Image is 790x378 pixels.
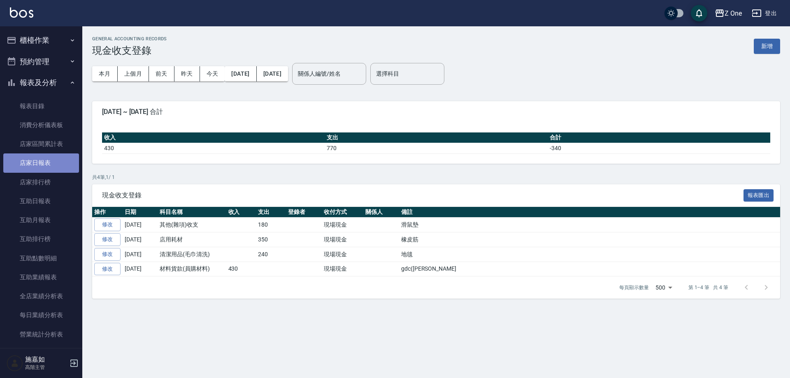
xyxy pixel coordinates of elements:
p: 每頁顯示數量 [619,284,649,291]
div: 500 [652,276,675,299]
th: 支出 [325,132,547,143]
button: 昨天 [174,66,200,81]
button: 前天 [149,66,174,81]
th: 科目名稱 [158,207,226,218]
td: gdc([PERSON_NAME] [399,262,780,276]
p: 共 4 筆, 1 / 1 [92,174,780,181]
th: 關係人 [363,207,399,218]
button: 今天 [200,66,225,81]
td: 店用耗材 [158,232,226,247]
button: 預約管理 [3,51,79,72]
td: -340 [548,143,770,153]
th: 備註 [399,207,780,218]
td: 滑鼠墊 [399,218,780,232]
a: 互助月報表 [3,211,79,230]
th: 收入 [226,207,256,218]
th: 收付方式 [322,207,363,218]
td: 其他(雜項)收支 [158,218,226,232]
a: 營業統計分析表 [3,325,79,344]
button: [DATE] [225,66,256,81]
a: 報表目錄 [3,97,79,116]
th: 收入 [102,132,325,143]
td: 地毯 [399,247,780,262]
th: 操作 [92,207,123,218]
th: 登錄者 [286,207,322,218]
h2: GENERAL ACCOUNTING RECORDS [92,36,167,42]
td: [DATE] [123,262,158,276]
th: 支出 [256,207,286,218]
button: 報表及分析 [3,72,79,93]
a: 修改 [94,248,121,261]
img: Person [7,355,23,371]
p: 第 1–4 筆 共 4 筆 [688,284,728,291]
td: 現場現金 [322,247,363,262]
td: 現場現金 [322,218,363,232]
td: 材料貨款(員購材料) [158,262,226,276]
a: 新增 [754,42,780,50]
a: 店家日報表 [3,153,79,172]
a: 營業項目月分析表 [3,344,79,363]
button: 新增 [754,39,780,54]
td: 現場現金 [322,262,363,276]
td: [DATE] [123,218,158,232]
th: 日期 [123,207,158,218]
td: 180 [256,218,286,232]
td: [DATE] [123,247,158,262]
a: 消費分析儀表板 [3,116,79,135]
button: 本月 [92,66,118,81]
a: 互助點數明細 [3,249,79,268]
button: [DATE] [257,66,288,81]
button: 報表匯出 [744,189,774,202]
a: 修改 [94,263,121,276]
div: Z One [725,8,742,19]
p: 高階主管 [25,364,67,371]
th: 合計 [548,132,770,143]
span: 現金收支登錄 [102,191,744,199]
td: [DATE] [123,232,158,247]
button: 上個月 [118,66,149,81]
a: 修改 [94,218,121,231]
td: 240 [256,247,286,262]
h3: 現金收支登錄 [92,45,167,56]
td: 現場現金 [322,232,363,247]
img: Logo [10,7,33,18]
td: 350 [256,232,286,247]
td: 430 [226,262,256,276]
a: 報表匯出 [744,191,774,199]
button: Z One [711,5,745,22]
a: 全店業績分析表 [3,287,79,306]
td: 430 [102,143,325,153]
td: 清潔用品(毛巾清洗) [158,247,226,262]
a: 互助排行榜 [3,230,79,248]
button: 登出 [748,6,780,21]
a: 店家區間累計表 [3,135,79,153]
a: 店家排行榜 [3,173,79,192]
button: save [691,5,707,21]
a: 修改 [94,233,121,246]
h5: 施嘉如 [25,355,67,364]
a: 互助業績報表 [3,268,79,287]
a: 互助日報表 [3,192,79,211]
button: 櫃檯作業 [3,30,79,51]
td: 770 [325,143,547,153]
td: 橡皮筋 [399,232,780,247]
a: 每日業績分析表 [3,306,79,325]
span: [DATE] ~ [DATE] 合計 [102,108,770,116]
